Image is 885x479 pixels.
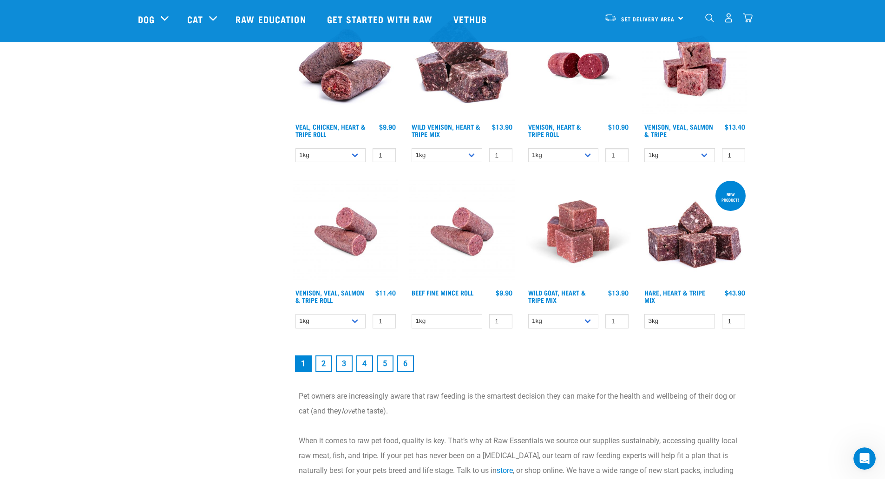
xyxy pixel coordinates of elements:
span: Set Delivery Area [621,17,675,20]
a: Vethub [444,0,499,38]
div: $10.90 [608,123,629,131]
input: 1 [605,148,629,163]
a: Goto page 5 [377,355,393,372]
a: Get started with Raw [318,0,444,38]
a: Raw Education [226,0,317,38]
a: Venison, Veal, Salmon & Tripe Roll [295,291,364,302]
img: user.png [724,13,734,23]
img: van-moving.png [604,13,616,22]
a: store [497,466,513,475]
div: $13.90 [608,289,629,296]
img: Venison Veal Salmon Tripe 1621 [642,13,747,118]
a: Beef Fine Mince Roll [412,291,473,294]
div: $9.90 [379,123,396,131]
nav: pagination [293,354,747,374]
iframe: Intercom live chat [853,447,876,470]
a: Cat [187,12,203,26]
div: $43.90 [725,289,745,296]
input: 1 [489,314,512,328]
img: home-icon@2x.png [743,13,753,23]
a: Venison, Heart & Tripe Roll [528,125,581,136]
img: 1263 Chicken Organ Roll 02 [293,13,399,118]
div: new product! [715,187,746,207]
a: Hare, Heart & Tripe Mix [644,291,705,302]
a: Veal, Chicken, Heart & Tripe Roll [295,125,366,136]
input: 1 [489,148,512,163]
input: 1 [373,314,396,328]
img: Goat Heart Tripe 8451 [526,179,631,284]
img: 1171 Venison Heart Tripe Mix 01 [409,13,515,118]
img: home-icon-1@2x.png [705,13,714,22]
a: Page 1 [295,355,312,372]
input: 1 [373,148,396,163]
a: Goto page 3 [336,355,353,372]
a: Goto page 2 [315,355,332,372]
div: $9.90 [496,289,512,296]
img: 1175 Rabbit Heart Tripe Mix 01 [642,179,747,284]
img: Raw Essentials Venison Heart & Tripe Hypoallergenic Raw Pet Food Bulk Roll Unwrapped [526,13,631,118]
input: 1 [722,314,745,328]
a: Goto page 6 [397,355,414,372]
a: Wild Goat, Heart & Tripe Mix [528,291,586,302]
div: $11.40 [375,289,396,296]
div: $13.40 [725,123,745,131]
input: 1 [605,314,629,328]
img: Venison Veal Salmon Tripe 1651 [409,179,515,284]
em: love [341,407,355,415]
a: Wild Venison, Heart & Tripe Mix [412,125,480,136]
div: $13.90 [492,123,512,131]
input: 1 [722,148,745,163]
a: Dog [138,12,155,26]
p: Pet owners are increasingly aware that raw feeding is the smartest decision they can make for the... [299,389,742,419]
a: Goto page 4 [356,355,373,372]
a: Venison, Veal, Salmon & Tripe [644,125,713,136]
img: Venison Veal Salmon Tripe 1651 [293,179,399,284]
